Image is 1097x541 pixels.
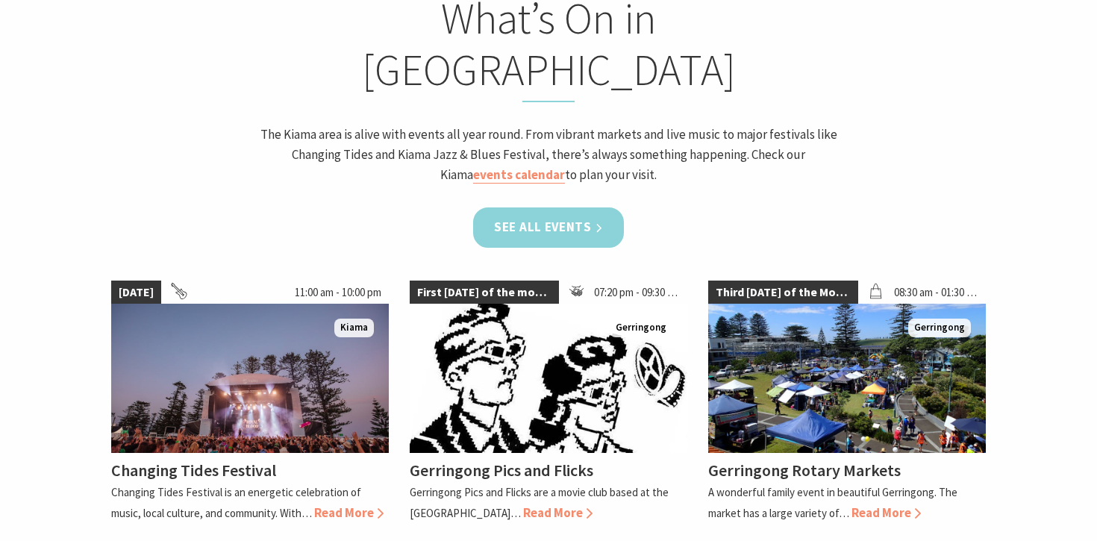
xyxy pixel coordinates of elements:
a: First [DATE] of the month 07:20 pm - 09:30 pm Gerringong Gerringong Pics and Flicks Gerringong Pi... [410,281,687,523]
span: Kiama [334,319,374,337]
h4: Changing Tides Festival [111,460,276,481]
p: Gerringong Pics and Flicks are a movie club based at the [GEOGRAPHIC_DATA]… [410,485,669,519]
span: 07:20 pm - 09:30 pm [587,281,687,304]
img: Christmas Market and Street Parade [708,304,986,453]
a: [DATE] 11:00 am - 10:00 pm Changing Tides Main Stage Kiama Changing Tides Festival Changing Tides... [111,281,389,523]
p: A wonderful family event in beautiful Gerringong. The market has a large variety of… [708,485,957,519]
p: The Kiama area is alive with events all year round. From vibrant markets and live music to major ... [256,125,841,186]
span: 11:00 am - 10:00 pm [287,281,389,304]
img: Changing Tides Main Stage [111,304,389,453]
a: See all Events [473,207,624,247]
span: Read More [523,504,593,521]
span: 08:30 am - 01:30 pm [887,281,986,304]
span: Read More [314,504,384,521]
span: [DATE] [111,281,161,304]
a: Third [DATE] of the Month 08:30 am - 01:30 pm Christmas Market and Street Parade Gerringong Gerri... [708,281,986,523]
span: Gerringong [908,319,971,337]
span: Third [DATE] of the Month [708,281,858,304]
h4: Gerringong Pics and Flicks [410,460,593,481]
h4: Gerringong Rotary Markets [708,460,901,481]
span: First [DATE] of the month [410,281,559,304]
a: events calendar [473,166,565,184]
span: Gerringong [610,319,672,337]
span: Read More [851,504,921,521]
p: Changing Tides Festival is an energetic celebration of music, local culture, and community. With… [111,485,361,519]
